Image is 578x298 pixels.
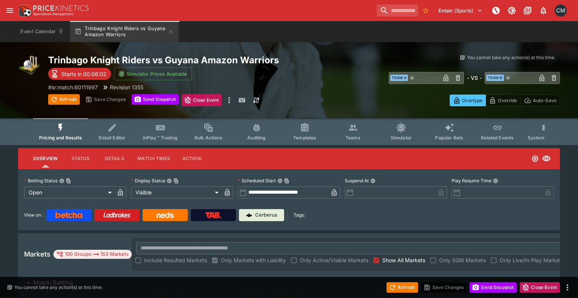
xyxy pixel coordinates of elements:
[552,2,569,19] button: Cameron Matheson
[434,5,487,17] button: Select Tenant
[470,282,517,293] button: Send Snapshot
[370,178,376,183] button: Suspend At
[131,186,221,199] div: Visible
[563,283,572,292] button: more
[14,284,103,291] p: You cannot take any action(s) at this time.
[377,5,418,17] input: search
[24,177,58,184] p: Betting Status
[300,256,368,264] span: Only Active/Visible Markets
[66,178,71,183] button: Copy To Clipboard
[205,212,221,218] img: TabNZ
[284,178,289,183] button: Copy To Clipboard
[131,150,176,168] button: Match Times
[176,150,210,168] button: Actions
[132,94,179,105] button: Send Snapshot
[131,177,165,184] p: Display Status
[99,135,125,141] span: Detail Editor
[500,256,564,264] span: Only Live/In-Play Markets
[382,256,425,264] span: Show All Markets
[277,178,283,183] button: Scheduled StartCopy To Clipboard
[48,83,98,91] p: Copy To Clipboard
[48,54,304,66] h2: Copy To Clipboard
[70,21,178,42] button: Trinbago Knight Riders vs Guyana Amazon Warriors
[293,135,316,141] span: Templates
[246,212,252,218] img: Cerberus
[33,5,89,11] img: PriceKinetics
[64,150,97,168] button: Status
[225,94,234,106] button: more
[462,96,482,104] p: Overtype
[143,135,178,141] span: InPlay™ Trading
[144,256,207,264] span: Include Resulted Markets
[97,150,131,168] button: Details
[386,282,418,293] button: Refresh
[16,21,68,42] button: Event Calendar
[157,212,173,218] img: Neds
[110,83,143,91] p: Revision 1355
[167,178,172,183] button: Display StatusCopy To Clipboard
[467,54,555,61] p: You cannot take any action(s) at this time.
[114,67,192,80] button: Simulator Prices Available
[182,94,222,106] button: Close Event
[528,135,564,141] span: System Controls
[537,4,550,17] button: Notifications
[498,96,517,104] p: Override
[531,155,539,162] svg: Open
[18,54,42,78] img: cricket.png
[195,135,222,141] span: Bulk Actions
[450,95,486,106] button: Overtype
[390,75,408,81] span: Team A
[17,3,32,18] img: PriceKinetics Logo
[467,74,482,82] h6: - VS -
[435,135,463,141] span: Popular Bets
[173,178,179,183] button: Copy To Clipboard
[61,70,106,78] p: Starts in 00:06:02
[3,4,17,17] button: open drawer
[520,282,560,293] button: Close Event
[255,211,277,219] p: Cerberus
[391,135,412,141] span: Simulator
[103,212,131,218] img: Ladbrokes
[452,177,491,184] p: Play Resume Time
[239,209,284,221] a: Cerberus
[345,177,369,184] p: Suspend At
[485,95,520,106] button: Override
[520,95,560,106] button: Auto-Save
[505,4,519,17] button: Toggle light/dark mode
[24,250,50,258] h5: Markets
[439,256,486,264] span: Only SGM Markets
[420,5,432,17] button: No Bookmarks
[48,94,80,105] button: Refresh
[481,135,514,141] span: Related Events
[39,135,82,141] span: Pricing and Results
[533,96,557,104] p: Auto-Save
[542,154,551,163] svg: Visible
[521,4,534,17] button: Documentation
[24,186,114,199] div: Open
[247,135,266,141] span: Auditing
[486,75,504,81] span: Team B
[489,4,503,17] button: NOT Connected to PK
[56,250,129,259] div: 100 Groups 153 Markets
[450,95,560,106] div: Start From
[59,178,64,183] button: Betting StatusCopy To Clipboard
[55,212,82,218] img: Betcha
[345,135,360,141] span: Teams
[294,209,305,221] label: Tags:
[18,275,560,290] button: Match Betting
[221,256,286,264] span: Only Markets with Liability
[33,118,545,145] div: Event type filters
[493,178,498,183] button: Play Resume Time
[555,5,567,17] div: Cameron Matheson
[24,209,43,221] label: View on :
[27,150,64,168] button: Overview
[33,12,74,16] img: Sportsbook Management
[238,177,276,184] p: Scheduled Start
